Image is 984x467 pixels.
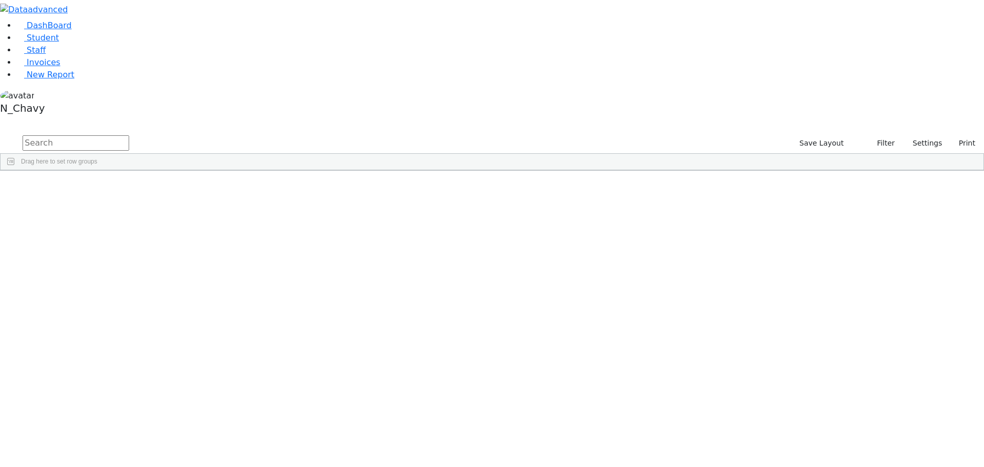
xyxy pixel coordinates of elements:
span: Student [27,33,59,43]
a: Student [16,33,59,43]
a: DashBoard [16,21,72,30]
span: Staff [27,45,46,55]
span: DashBoard [27,21,72,30]
a: Staff [16,45,46,55]
a: Invoices [16,57,60,67]
input: Search [23,135,129,151]
span: New Report [27,70,74,79]
button: Print [947,135,980,151]
button: Save Layout [795,135,848,151]
button: Filter [864,135,899,151]
button: Settings [899,135,947,151]
a: New Report [16,70,74,79]
span: Drag here to set row groups [21,158,97,165]
span: Invoices [27,57,60,67]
